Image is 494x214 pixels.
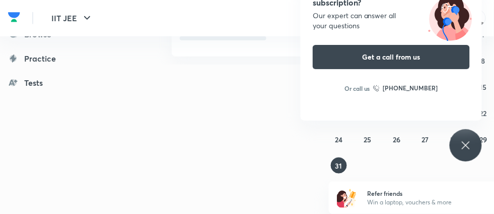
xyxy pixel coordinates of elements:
[335,135,342,144] abbr: August 24, 2025
[480,82,487,92] abbr: August 15, 2025
[475,131,491,147] button: August 29, 2025
[368,198,491,207] p: Win a laptop, vouchers & more
[45,8,99,28] button: IIT JEE
[337,188,357,208] img: referral
[481,56,485,66] abbr: August 8, 2025
[479,135,487,144] abbr: August 29, 2025
[482,30,485,39] abbr: August 1, 2025
[335,161,342,171] abbr: August 31, 2025
[344,84,370,93] p: Or call us
[475,79,491,95] button: August 15, 2025
[417,131,434,147] button: August 27, 2025
[8,10,20,27] a: Company Logo
[480,109,487,118] abbr: August 22, 2025
[422,135,429,144] abbr: August 27, 2025
[364,135,372,144] abbr: August 25, 2025
[393,135,400,144] abbr: August 26, 2025
[446,131,462,147] button: August 28, 2025
[383,83,438,93] h6: [PHONE_NUMBER]
[331,131,347,147] button: August 24, 2025
[313,11,470,31] div: Our expert can answer all your questions
[8,10,20,25] img: Company Logo
[475,52,491,69] button: August 8, 2025
[368,189,491,198] h6: Refer friends
[373,83,438,93] a: [PHONE_NUMBER]
[331,157,347,174] button: August 31, 2025
[313,45,470,69] button: Get a call from us
[360,131,376,147] button: August 25, 2025
[475,105,491,121] button: August 22, 2025
[451,135,458,144] abbr: August 28, 2025
[389,131,405,147] button: August 26, 2025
